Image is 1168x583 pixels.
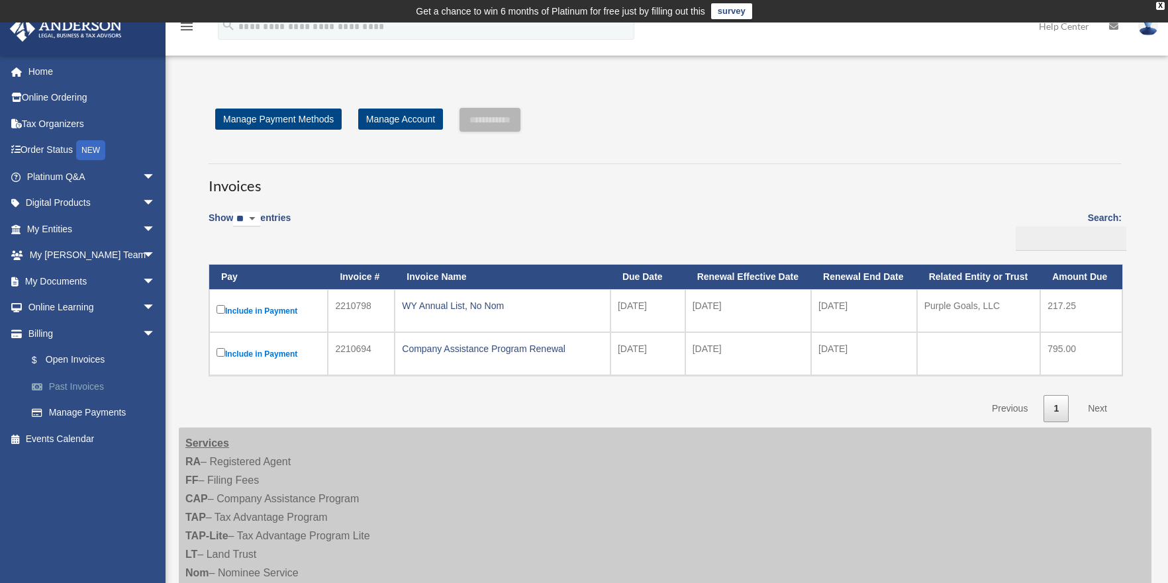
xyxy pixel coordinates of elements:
td: 217.25 [1040,289,1122,332]
a: Billingarrow_drop_down [9,320,175,347]
input: Search: [1016,226,1126,251]
td: 2210798 [328,289,395,332]
a: Online Learningarrow_drop_down [9,294,175,321]
td: 795.00 [1040,332,1122,375]
span: arrow_drop_down [142,294,169,322]
a: menu [179,23,195,34]
a: Events Calendar [9,426,175,452]
strong: TAP [185,512,206,523]
th: Invoice Name: activate to sort column ascending [395,265,610,289]
strong: TAP-Lite [185,530,228,541]
td: [DATE] [685,289,811,332]
div: close [1156,2,1165,10]
td: [DATE] [610,289,685,332]
div: Company Assistance Program Renewal [402,339,603,358]
label: Include in Payment [217,345,320,362]
strong: Services [185,437,229,449]
a: My Entitiesarrow_drop_down [9,216,175,242]
strong: LT [185,549,197,560]
label: Search: [1011,210,1122,251]
a: Previous [982,395,1038,422]
th: Invoice #: activate to sort column ascending [328,265,395,289]
strong: CAP [185,493,208,504]
span: arrow_drop_down [142,268,169,295]
select: Showentries [233,212,260,227]
span: arrow_drop_down [142,163,169,191]
td: [DATE] [685,332,811,375]
h3: Invoices [209,163,1122,197]
a: My Documentsarrow_drop_down [9,268,175,294]
span: arrow_drop_down [142,242,169,269]
strong: RA [185,456,201,467]
a: Digital Productsarrow_drop_down [9,190,175,216]
a: survey [711,3,752,19]
a: Next [1078,395,1117,422]
span: arrow_drop_down [142,320,169,347]
input: Include in Payment [217,348,225,357]
strong: Nom [185,567,209,578]
a: Home [9,58,175,85]
td: [DATE] [811,289,917,332]
a: Past Invoices [19,373,175,400]
span: arrow_drop_down [142,190,169,217]
th: Due Date: activate to sort column ascending [610,265,685,289]
label: Show entries [209,210,291,240]
td: Purple Goals, LLC [917,289,1040,332]
span: arrow_drop_down [142,216,169,243]
img: User Pic [1138,17,1158,36]
a: Platinum Q&Aarrow_drop_down [9,163,175,190]
a: Online Ordering [9,85,175,111]
i: search [221,18,236,32]
th: Related Entity or Trust: activate to sort column ascending [917,265,1040,289]
th: Pay: activate to sort column descending [209,265,328,289]
a: 1 [1044,395,1069,422]
td: 2210694 [328,332,395,375]
th: Amount Due: activate to sort column ascending [1040,265,1122,289]
i: menu [179,19,195,34]
strong: FF [185,474,199,486]
a: $Open Invoices [19,347,169,374]
a: Tax Organizers [9,111,175,137]
div: Get a chance to win 6 months of Platinum for free just by filling out this [416,3,705,19]
td: [DATE] [811,332,917,375]
span: $ [39,352,46,369]
th: Renewal Effective Date: activate to sort column ascending [685,265,811,289]
input: Include in Payment [217,305,225,314]
a: Manage Account [358,109,443,130]
img: Anderson Advisors Platinum Portal [6,16,126,42]
label: Include in Payment [217,302,320,319]
div: WY Annual List, No Nom [402,296,603,315]
div: NEW [76,140,105,160]
a: Manage Payments [19,400,175,426]
td: [DATE] [610,332,685,375]
a: Order StatusNEW [9,137,175,164]
a: Manage Payment Methods [215,109,342,130]
a: My [PERSON_NAME] Teamarrow_drop_down [9,242,175,269]
th: Renewal End Date: activate to sort column ascending [811,265,917,289]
